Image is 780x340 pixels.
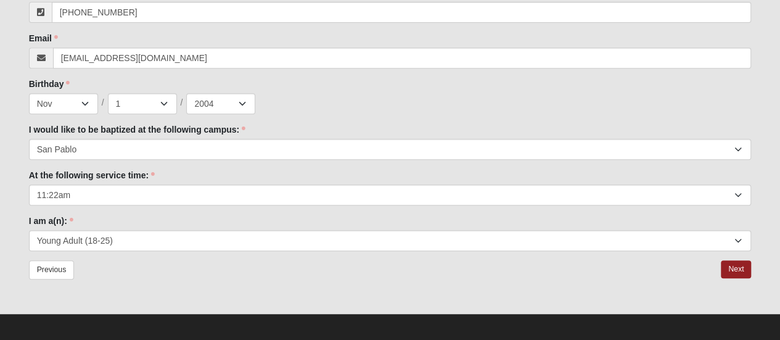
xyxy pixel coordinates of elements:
label: Birthday [29,78,70,90]
span: / [181,96,183,110]
a: Previous [29,260,75,280]
label: At the following service time: [29,169,155,181]
label: I am a(n): [29,215,73,227]
span: / [102,96,104,110]
a: Next [721,260,751,278]
label: Email [29,32,58,44]
label: I would like to be baptized at the following campus: [29,123,245,136]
